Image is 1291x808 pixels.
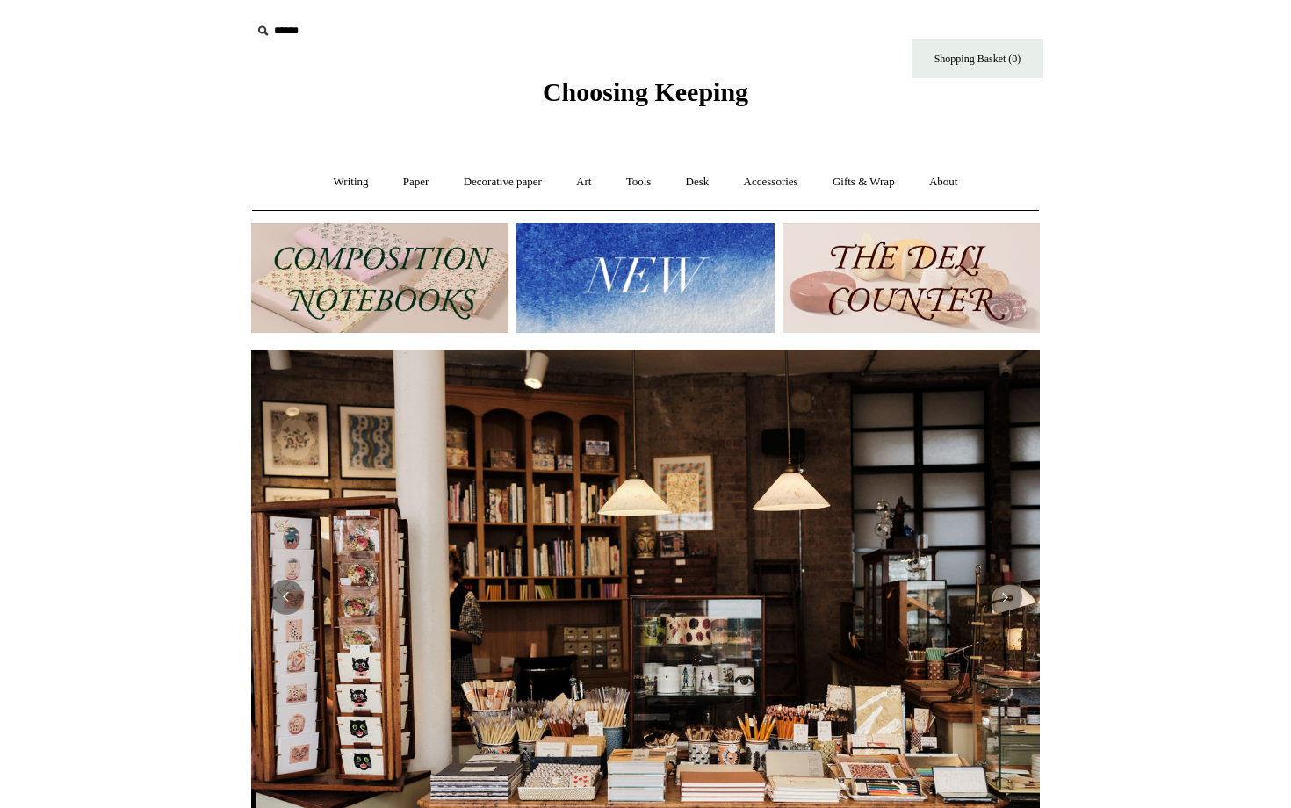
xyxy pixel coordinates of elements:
button: Next [987,580,1022,615]
img: 202302 Composition ledgers.jpg__PID:69722ee6-fa44-49dd-a067-31375e5d54ec [251,223,508,333]
a: Decorative paper [448,159,558,206]
a: Gifts & Wrap [817,159,911,206]
a: Choosing Keeping [543,91,748,104]
a: Desk [670,159,725,206]
a: Writing [318,159,385,206]
img: New.jpg__PID:f73bdf93-380a-4a35-bcfe-7823039498e1 [516,223,774,333]
a: About [913,159,974,206]
a: Tools [610,159,667,206]
a: Accessories [728,159,814,206]
a: Shopping Basket (0) [912,39,1043,78]
a: Paper [387,159,445,206]
button: Previous [269,580,304,615]
a: Art [560,159,607,206]
img: The Deli Counter [783,223,1040,333]
span: Choosing Keeping [543,77,748,106]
